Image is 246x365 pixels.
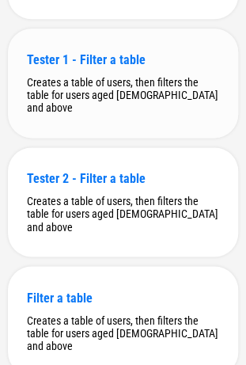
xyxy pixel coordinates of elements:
div: Tester 1 - Filter a table [27,52,219,67]
div: Filter a table [27,290,219,305]
div: Creates a table of users, then filters the table for users aged [DEMOGRAPHIC_DATA] and above [27,195,219,233]
div: Tester 2 - Filter a table [27,171,219,186]
div: Creates a table of users, then filters the table for users aged [DEMOGRAPHIC_DATA] and above [27,314,219,352]
div: Creates a table of users, then filters the table for users aged [DEMOGRAPHIC_DATA] and above [27,76,219,114]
